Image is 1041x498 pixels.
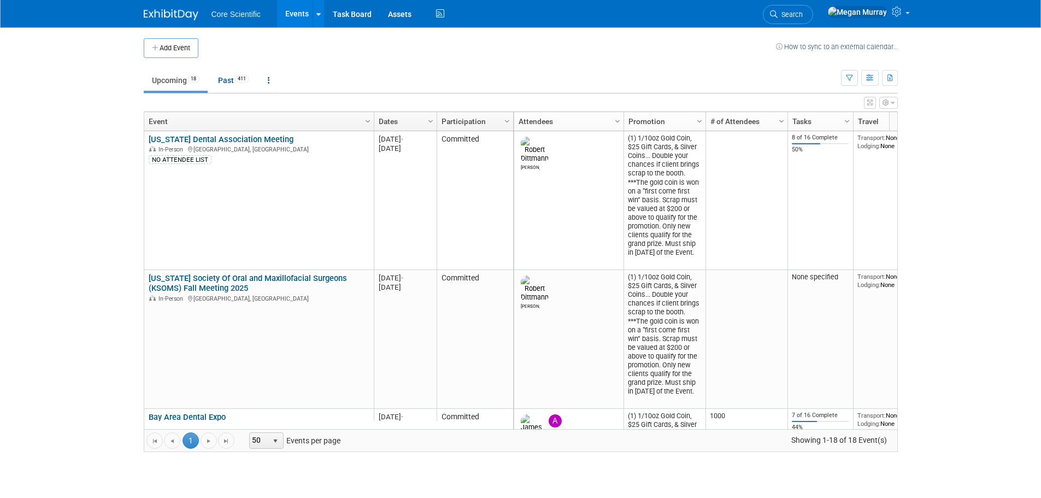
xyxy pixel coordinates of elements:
td: Committed [437,131,513,270]
span: - [401,274,403,282]
span: Go to the next page [204,437,213,446]
span: Column Settings [363,117,372,126]
span: Go to the last page [222,437,231,446]
div: 8 of 16 Complete [792,134,849,142]
span: - [401,135,403,143]
a: # of Attendees [710,112,780,131]
div: [DATE] [379,134,432,144]
span: Transport: [857,134,886,142]
span: Column Settings [613,117,622,126]
span: Transport: [857,273,886,280]
a: Column Settings [362,112,374,128]
td: Committed [437,270,513,409]
a: Column Settings [425,112,437,128]
span: 18 [187,75,199,83]
span: Lodging: [857,142,880,150]
img: In-Person Event [149,295,156,301]
div: NO ATTENDEE LIST [149,155,211,164]
a: Bay Area Dental Expo [149,412,226,422]
div: None specified [792,273,849,282]
span: Column Settings [695,117,704,126]
span: Showing 1-18 of 18 Event(s) [781,432,897,448]
a: [US_STATE] Dental Association Meeting [149,134,293,144]
a: Go to the last page [218,432,234,449]
a: How to sync to an external calendar... [776,43,898,51]
div: None None [857,273,936,289]
a: Go to the previous page [164,432,180,449]
a: Dates [379,112,430,131]
img: Robert Dittmann [521,137,549,163]
a: Past411 [210,70,257,91]
a: Search [763,5,813,24]
span: Go to the first page [150,437,159,446]
span: Lodging: [857,281,880,289]
span: Column Settings [503,117,511,126]
span: 1 [183,432,199,449]
div: None None [857,412,936,427]
span: In-Person [158,146,186,153]
div: 7 of 16 Complete [792,412,849,419]
div: [DATE] [379,144,432,153]
a: Go to the next page [201,432,217,449]
div: [GEOGRAPHIC_DATA], [GEOGRAPHIC_DATA] [149,294,369,303]
a: Travel [858,112,933,131]
a: Participation [442,112,506,131]
div: 44% [792,424,849,431]
a: Tasks [792,112,846,131]
a: Column Settings [693,112,705,128]
a: Go to the first page [146,432,163,449]
div: [DATE] [379,412,432,421]
span: Go to the previous page [168,437,177,446]
a: Upcoming18 [144,70,208,91]
span: - [401,413,403,421]
a: Column Settings [841,112,853,128]
a: Promotion [628,112,698,131]
span: Events per page [235,432,351,449]
td: (1) 1/10oz Gold Coin, $25 Gift Cards, & Silver Coins... Double your chances if client brings scra... [624,131,705,270]
button: Add Event [144,38,198,58]
div: [DATE] [379,273,432,283]
span: Search [778,10,803,19]
img: ExhibitDay [144,9,198,20]
span: Column Settings [843,117,851,126]
img: Abbigail Belshe [549,414,562,427]
td: (1) 1/10oz Gold Coin, $25 Gift Cards, & Silver Coins... Double your chances if client brings scra... [624,270,705,409]
div: None None [857,134,936,150]
span: 50 [250,433,268,448]
div: [GEOGRAPHIC_DATA], [GEOGRAPHIC_DATA] [149,144,369,154]
span: Column Settings [426,117,435,126]
div: 50% [792,146,849,154]
a: Event [149,112,367,131]
div: [DATE] [379,283,432,292]
span: Transport: [857,412,886,419]
span: Column Settings [777,117,786,126]
span: Core Scientific [211,10,261,19]
div: Robert Dittmann [521,163,540,170]
a: Column Settings [611,112,624,128]
img: Robert Dittmann [521,276,549,302]
img: Megan Murray [827,6,887,18]
span: 411 [234,75,249,83]
a: Column Settings [501,112,513,128]
div: Abbigail Belshe [545,427,564,435]
span: Lodging: [857,420,880,427]
div: Robert Dittmann [521,302,540,309]
a: Column Settings [775,112,787,128]
span: In-Person [158,295,186,302]
a: [US_STATE] Society Of Oral and Maxillofacial Surgeons (KSOMS) Fall Meeting 2025 [149,273,347,294]
img: In-Person Event [149,146,156,151]
span: select [271,437,280,446]
a: Attendees [519,112,616,131]
img: James Belshe [521,414,542,441]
